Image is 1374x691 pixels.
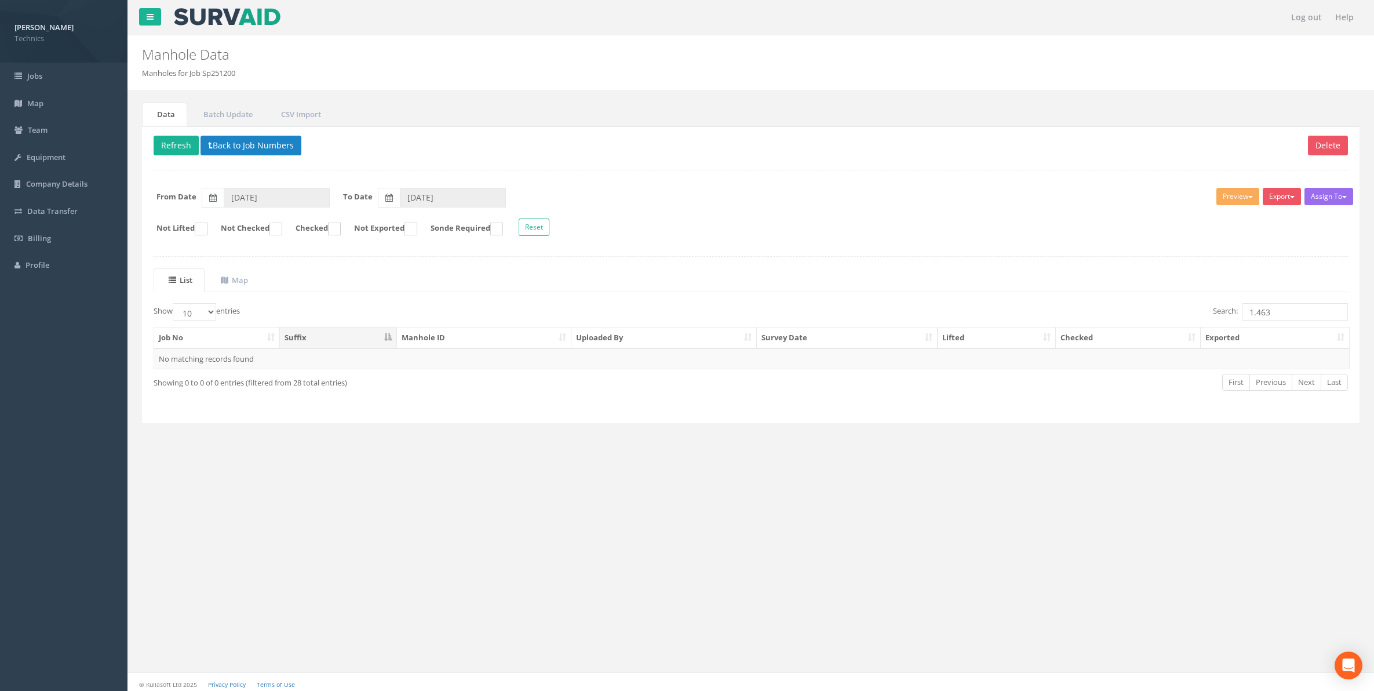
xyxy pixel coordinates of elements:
span: Technics [14,33,113,44]
span: Map [27,98,43,108]
th: Checked: activate to sort column ascending [1056,328,1201,348]
th: Manhole ID: activate to sort column ascending [397,328,571,348]
button: Assign To [1304,188,1353,205]
span: Data Transfer [27,206,78,216]
a: CSV Import [266,103,333,126]
div: Showing 0 to 0 of 0 entries (filtered from 28 total entries) [154,373,641,388]
th: Suffix: activate to sort column descending [280,328,398,348]
span: Team [28,125,48,135]
a: Batch Update [188,103,265,126]
button: Preview [1216,188,1259,205]
label: From Date [156,191,196,202]
a: Last [1321,374,1348,391]
li: Manholes for Job Sp251200 [142,68,235,79]
small: © Kullasoft Ltd 2025 [139,681,197,689]
input: From Date [224,188,330,208]
th: Exported: activate to sort column ascending [1201,328,1349,348]
a: First [1222,374,1250,391]
uib-tab-heading: Map [221,275,248,285]
th: Uploaded By: activate to sort column ascending [571,328,757,348]
uib-tab-heading: List [169,275,192,285]
th: Lifted: activate to sort column ascending [938,328,1056,348]
label: Show entries [154,303,240,321]
a: [PERSON_NAME] Technics [14,19,113,43]
input: To Date [400,188,506,208]
input: Search: [1242,303,1348,321]
label: Sonde Required [419,223,503,235]
label: Not Exported [342,223,417,235]
a: Data [142,103,187,126]
label: Not Checked [209,223,282,235]
select: Showentries [173,303,216,321]
td: No matching records found [154,348,1349,369]
label: Checked [284,223,341,235]
button: Refresh [154,136,199,155]
button: Delete [1308,136,1348,155]
button: Reset [519,219,549,236]
a: Map [206,268,260,292]
span: Jobs [27,71,42,81]
th: Job No: activate to sort column ascending [154,328,280,348]
span: Company Details [26,179,88,189]
a: Terms of Use [257,681,295,689]
label: Not Lifted [145,223,207,235]
span: Equipment [27,152,65,162]
span: Billing [28,233,51,243]
button: Back to Job Numbers [201,136,301,155]
button: Export [1263,188,1301,205]
label: Search: [1213,303,1348,321]
strong: [PERSON_NAME] [14,22,74,32]
a: List [154,268,205,292]
span: Profile [25,260,49,270]
label: To Date [343,191,373,202]
a: Previous [1249,374,1292,391]
th: Survey Date: activate to sort column ascending [757,328,938,348]
h2: Manhole Data [142,47,1154,62]
a: Next [1292,374,1321,391]
a: Privacy Policy [208,681,246,689]
div: Open Intercom Messenger [1335,652,1362,679]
